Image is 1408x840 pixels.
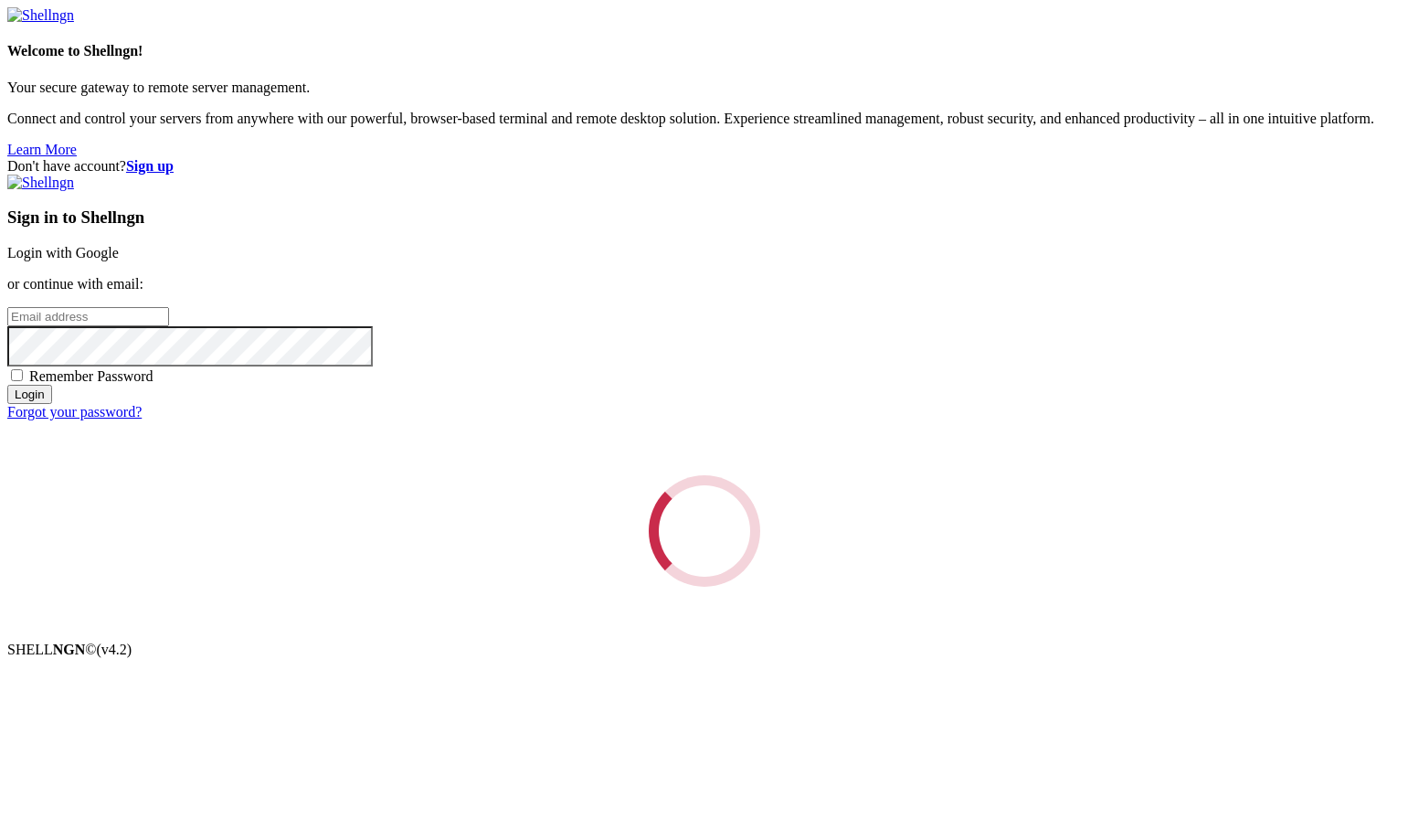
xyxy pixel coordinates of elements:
[7,307,169,326] input: Email address
[29,368,154,384] span: Remember Password
[7,385,52,404] input: Login
[7,175,74,191] img: Shellngn
[7,80,1401,96] p: Your secure gateway to remote server management.
[97,642,132,657] span: 4.2.0
[7,158,1401,175] div: Don't have account?
[7,111,1401,127] p: Connect and control your servers from anywhere with our powerful, browser-based terminal and remo...
[7,43,1401,59] h4: Welcome to Shellngn!
[7,642,132,657] span: SHELL ©
[126,158,174,174] a: Sign up
[7,404,142,420] a: Forgot your password?
[649,475,760,587] div: Loading...
[7,245,119,261] a: Login with Google
[11,369,23,381] input: Remember Password
[53,642,86,657] b: NGN
[7,276,1401,292] p: or continue with email:
[7,7,74,24] img: Shellngn
[7,142,77,157] a: Learn More
[7,207,1401,228] h3: Sign in to Shellngn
